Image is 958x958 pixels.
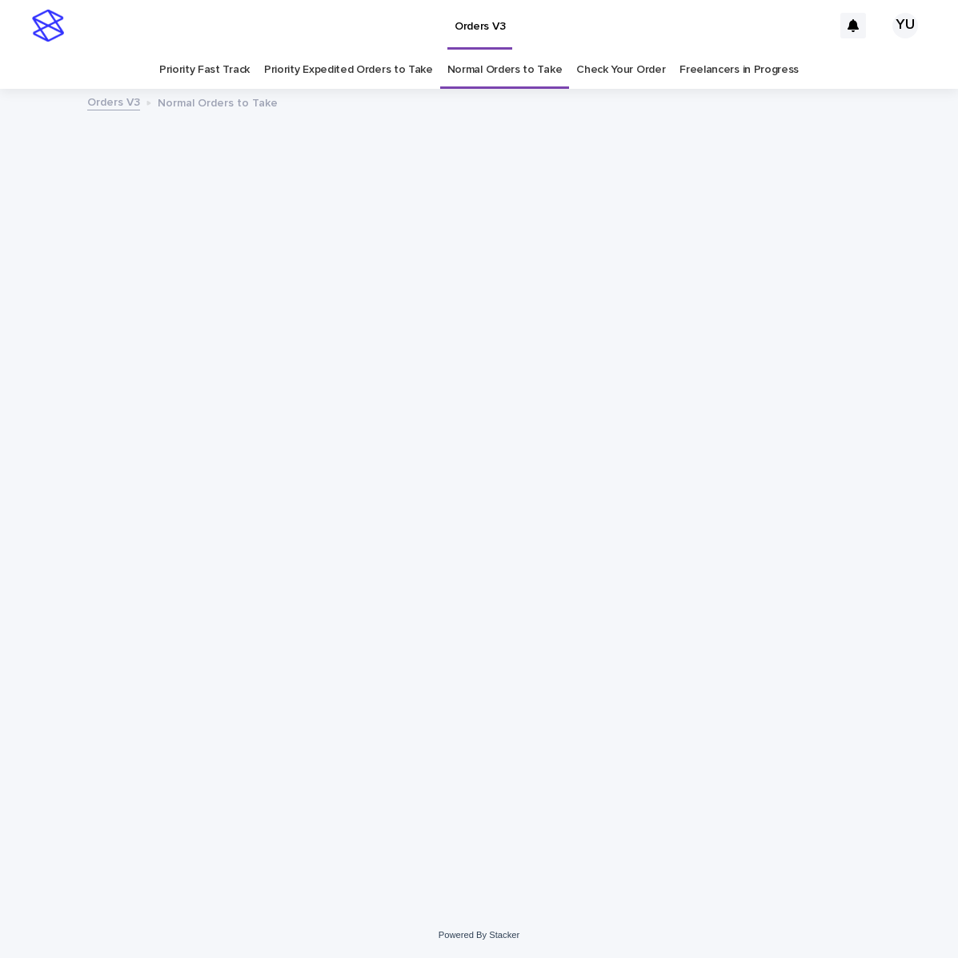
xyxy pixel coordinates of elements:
[447,51,563,89] a: Normal Orders to Take
[679,51,799,89] a: Freelancers in Progress
[159,51,250,89] a: Priority Fast Track
[158,93,278,110] p: Normal Orders to Take
[87,92,140,110] a: Orders V3
[32,10,64,42] img: stacker-logo-s-only.png
[439,930,519,940] a: Powered By Stacker
[576,51,665,89] a: Check Your Order
[264,51,433,89] a: Priority Expedited Orders to Take
[892,13,918,38] div: YU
